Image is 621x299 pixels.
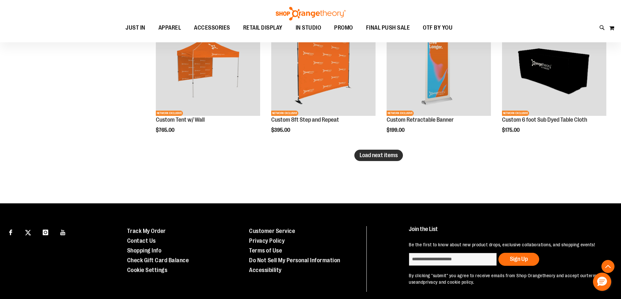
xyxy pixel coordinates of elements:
[354,150,403,161] button: Load next items
[416,20,459,35] a: OTF BY YOU
[502,116,587,123] a: Custom 6 foot Sub Dyed Table Cloth
[152,20,188,35] a: APPAREL
[127,228,166,234] a: Track My Order
[156,116,205,123] a: Custom Tent w/ Wall
[387,12,491,116] img: OTF Custom Retractable Banner Orange
[601,260,614,273] button: Back To Top
[57,226,69,238] a: Visit our Youtube page
[360,152,398,158] span: Load next items
[271,12,376,117] a: OTF 8ft Step and RepeatNETWORK EXCLUSIVE
[249,257,340,264] a: Do Not Sell My Personal Information
[275,7,347,20] img: Shop Orangetheory
[498,253,539,266] button: Sign Up
[237,20,289,35] a: RETAIL DISPLAY
[502,127,521,133] span: $175.00
[271,12,376,116] img: OTF 8ft Step and Repeat
[502,12,606,117] a: OTF 6 foot Sub Dyed Table ClothNETWORK EXCLUSIVE
[187,20,237,35] a: ACCESSORIES
[510,256,528,262] span: Sign Up
[156,111,183,116] span: NETWORK EXCLUSIVE
[423,20,452,35] span: OTF BY YOU
[387,127,406,133] span: $199.00
[40,226,51,238] a: Visit our Instagram page
[499,9,610,150] div: product
[502,12,606,116] img: OTF 6 foot Sub Dyed Table Cloth
[156,12,260,116] img: OTF Custom Tent w/single sided wall Orange
[249,228,295,234] a: Customer Service
[502,111,529,116] span: NETWORK EXCLUSIVE
[271,127,291,133] span: $395.00
[158,20,181,35] span: APPAREL
[127,257,189,264] a: Check Gift Card Balance
[383,9,494,150] div: product
[271,111,298,116] span: NETWORK EXCLUSIVE
[249,267,282,273] a: Accessibility
[119,20,152,35] a: JUST IN
[271,116,339,123] a: Custom 8ft Step and Repeat
[387,111,414,116] span: NETWORK EXCLUSIVE
[22,226,34,238] a: Visit our X page
[366,20,410,35] span: FINAL PUSH SALE
[268,9,379,150] div: product
[127,247,162,254] a: Shopping Info
[156,127,175,133] span: $765.00
[409,273,604,285] a: terms of use
[409,253,497,266] input: enter email
[126,20,145,35] span: JUST IN
[409,226,606,238] h4: Join the List
[25,230,31,236] img: Twitter
[423,279,474,285] a: privacy and cookie policy.
[593,273,611,291] button: Hello, have a question? Let’s chat.
[127,267,168,273] a: Cookie Settings
[296,20,321,35] span: IN STUDIO
[153,9,263,150] div: product
[409,241,606,248] p: Be the first to know about new product drops, exclusive collaborations, and shopping events!
[409,272,606,285] p: By clicking "submit" you agree to receive emails from Shop Orangetheory and accept our and
[289,20,328,35] a: IN STUDIO
[249,238,285,244] a: Privacy Policy
[5,226,16,238] a: Visit our Facebook page
[387,116,454,123] a: Custom Retractable Banner
[243,20,283,35] span: RETAIL DISPLAY
[249,247,282,254] a: Terms of Use
[334,20,353,35] span: PROMO
[387,12,491,117] a: OTF Custom Retractable Banner OrangeNETWORK EXCLUSIVE
[156,12,260,117] a: OTF Custom Tent w/single sided wall OrangeNETWORK EXCLUSIVE
[328,20,360,35] a: PROMO
[127,238,156,244] a: Contact Us
[360,20,417,35] a: FINAL PUSH SALE
[194,20,230,35] span: ACCESSORIES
